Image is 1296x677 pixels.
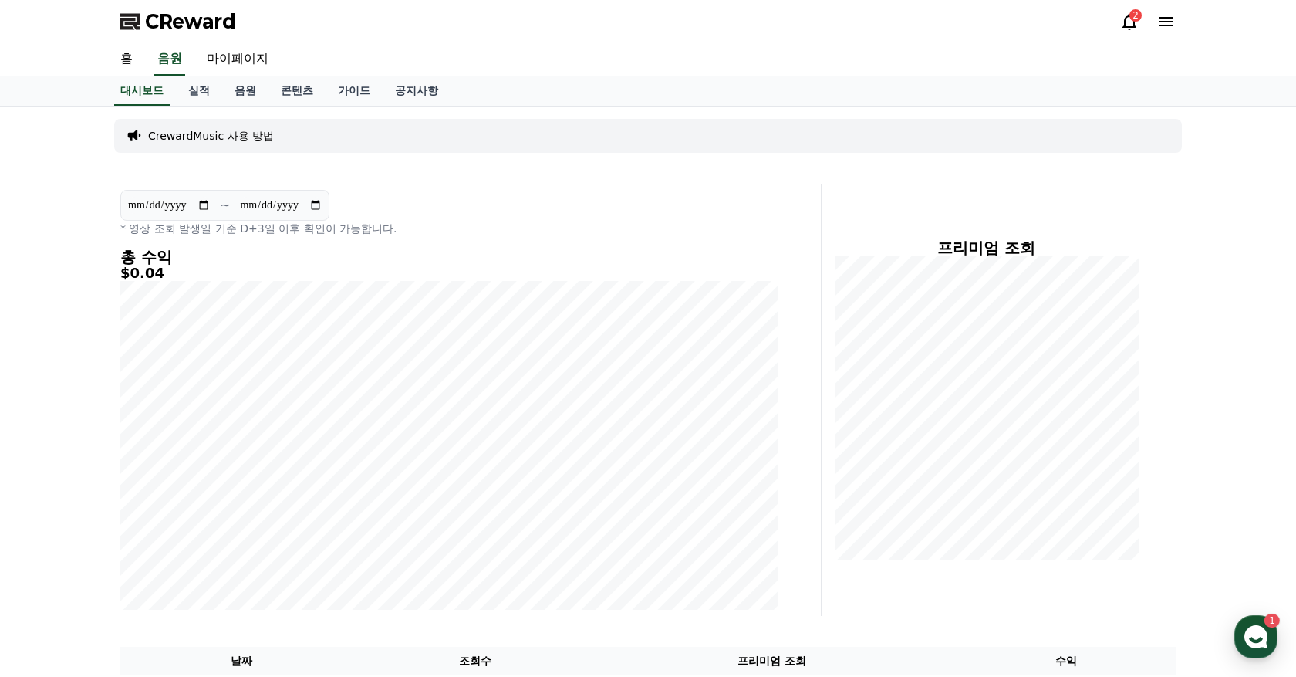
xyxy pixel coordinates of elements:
[268,76,326,106] a: 콘텐츠
[49,513,58,525] span: 홈
[834,239,1139,256] h4: 프리미엄 조회
[1129,9,1142,22] div: 2
[154,43,185,76] a: 음원
[157,489,162,501] span: 1
[1120,12,1139,31] a: 2
[194,43,281,76] a: 마이페이지
[102,489,199,528] a: 1대화
[238,513,257,525] span: 설정
[5,489,102,528] a: 홈
[120,266,778,281] h5: $0.04
[326,76,383,106] a: 가이드
[222,76,268,106] a: 음원
[383,76,451,106] a: 공지사항
[362,647,587,675] th: 조회수
[199,489,296,528] a: 설정
[588,647,956,675] th: 프리미엄 조회
[108,43,145,76] a: 홈
[120,249,778,266] h4: 총 수익
[120,9,236,34] a: CReward
[220,196,230,215] p: ~
[120,647,362,675] th: 날짜
[114,76,170,106] a: 대시보드
[148,128,274,144] a: CrewardMusic 사용 방법
[956,647,1176,675] th: 수익
[120,221,778,236] p: * 영상 조회 발생일 기준 D+3일 이후 확인이 가능합니다.
[145,9,236,34] span: CReward
[141,513,160,526] span: 대화
[176,76,222,106] a: 실적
